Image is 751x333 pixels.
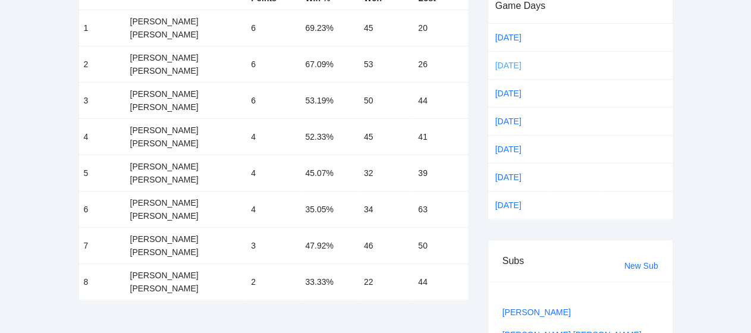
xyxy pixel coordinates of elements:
[130,100,241,114] div: [PERSON_NAME]
[359,83,413,119] td: 50
[130,137,241,150] div: [PERSON_NAME]
[130,51,241,64] div: [PERSON_NAME]
[130,282,241,295] div: [PERSON_NAME]
[359,228,413,264] td: 46
[246,119,300,155] td: 4
[493,196,543,214] a: [DATE]
[246,10,300,46] td: 6
[246,228,300,264] td: 3
[300,228,359,264] td: 47.92%
[359,10,413,46] td: 45
[130,209,241,222] div: [PERSON_NAME]
[79,10,125,46] td: 1
[130,173,241,186] div: [PERSON_NAME]
[413,191,467,228] td: 63
[413,46,467,83] td: 26
[246,155,300,191] td: 4
[359,264,413,300] td: 22
[493,168,543,186] a: [DATE]
[359,155,413,191] td: 32
[246,46,300,83] td: 6
[413,119,467,155] td: 41
[79,264,125,300] td: 8
[130,269,241,282] div: [PERSON_NAME]
[413,10,467,46] td: 20
[79,155,125,191] td: 5
[130,15,241,28] div: [PERSON_NAME]
[300,119,359,155] td: 52.33%
[130,87,241,100] div: [PERSON_NAME]
[130,28,241,41] div: [PERSON_NAME]
[359,119,413,155] td: 45
[493,140,543,158] a: [DATE]
[300,264,359,300] td: 33.33%
[79,83,125,119] td: 3
[130,246,241,259] div: [PERSON_NAME]
[79,191,125,228] td: 6
[624,261,658,271] a: New Sub
[493,112,543,130] a: [DATE]
[502,244,624,278] div: Subs
[502,307,571,317] a: [PERSON_NAME]
[300,10,359,46] td: 69.23%
[79,46,125,83] td: 2
[246,191,300,228] td: 4
[413,83,467,119] td: 44
[413,264,467,300] td: 44
[493,29,543,46] a: [DATE]
[130,124,241,137] div: [PERSON_NAME]
[359,191,413,228] td: 34
[359,46,413,83] td: 53
[413,228,467,264] td: 50
[246,83,300,119] td: 6
[300,155,359,191] td: 45.07%
[130,160,241,173] div: [PERSON_NAME]
[79,119,125,155] td: 4
[413,155,467,191] td: 39
[300,46,359,83] td: 67.09%
[130,233,241,246] div: [PERSON_NAME]
[130,196,241,209] div: [PERSON_NAME]
[493,84,543,102] a: [DATE]
[246,264,300,300] td: 2
[79,228,125,264] td: 7
[130,64,241,77] div: [PERSON_NAME]
[493,56,543,74] a: [DATE]
[300,191,359,228] td: 35.05%
[300,83,359,119] td: 53.19%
